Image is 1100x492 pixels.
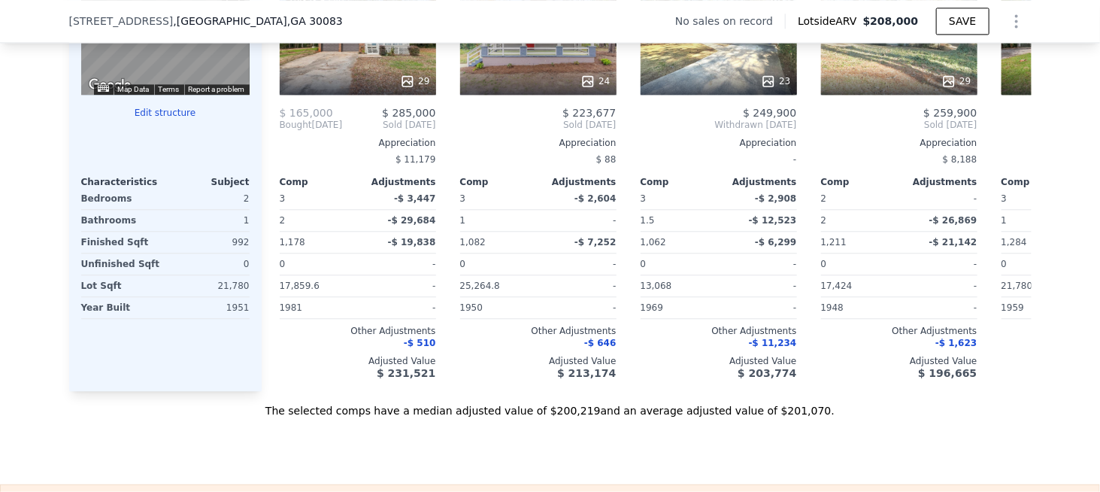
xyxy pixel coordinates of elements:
div: 2 [821,210,896,231]
span: $ 8,188 [943,154,977,165]
span: 0 [280,259,286,269]
div: Appreciation [641,137,797,149]
div: Adjusted Value [641,355,797,367]
span: -$ 21,142 [929,237,977,248]
span: , [GEOGRAPHIC_DATA] [173,14,343,29]
span: $ 196,665 [918,367,977,379]
span: $ 259,900 [923,107,977,119]
div: Appreciation [280,137,436,149]
div: - [902,254,977,275]
div: Bedrooms [81,188,162,209]
div: 2 [168,188,250,209]
span: -$ 29,684 [388,215,436,226]
button: Edit structure [81,107,250,119]
span: -$ 2,908 [755,193,796,204]
div: 1.5 [641,210,716,231]
span: $208,000 [863,15,919,27]
a: Open this area in Google Maps (opens a new window) [85,75,135,95]
div: Adjusted Value [460,355,617,367]
div: - [722,297,797,318]
div: 1959 [1002,297,1077,318]
span: 1,284 [1002,237,1027,248]
div: Finished Sqft [81,232,162,253]
span: 2 [821,193,827,204]
span: Sold [DATE] [821,119,977,131]
div: Adjustments [358,176,436,188]
button: Map Data [118,84,150,95]
div: Other Adjustments [280,325,436,337]
div: Adjusted Value [821,355,977,367]
span: -$ 19,838 [388,237,436,248]
div: - [541,254,617,275]
div: Subject [165,176,250,188]
span: -$ 7,252 [574,237,616,248]
div: Adjusted Value [280,355,436,367]
a: Report a problem [189,85,245,93]
div: [DATE] [280,119,343,131]
span: -$ 11,234 [749,338,797,348]
span: 13,068 [641,281,672,291]
div: 1969 [641,297,716,318]
img: Google [85,75,135,95]
span: Withdrawn [DATE] [641,119,797,131]
span: -$ 26,869 [929,215,977,226]
span: 0 [460,259,466,269]
span: $ 11,179 [395,154,435,165]
div: - [902,297,977,318]
span: 3 [641,193,647,204]
div: - [361,254,436,275]
span: -$ 1,623 [935,338,977,348]
div: - [902,188,977,209]
span: Sold [DATE] [460,119,617,131]
div: - [541,210,617,231]
div: 1950 [460,297,535,318]
div: Other Adjustments [641,325,797,337]
span: -$ 12,523 [749,215,797,226]
span: 0 [1002,259,1008,269]
div: Comp [641,176,719,188]
span: [STREET_ADDRESS] [69,14,174,29]
span: 17,859.6 [280,281,320,291]
div: Other Adjustments [460,325,617,337]
div: 1 [168,210,250,231]
div: 29 [400,74,429,89]
div: 1 [1002,210,1077,231]
div: Unfinished Sqft [81,254,162,275]
span: -$ 3,447 [394,193,435,204]
span: -$ 6,299 [755,237,796,248]
span: -$ 2,604 [574,193,616,204]
span: 0 [821,259,827,269]
div: The selected comps have a median adjusted value of $200,219 and an average adjusted value of $201... [69,391,1032,418]
div: - [361,297,436,318]
div: 0 [168,254,250,275]
div: Adjustments [538,176,617,188]
div: 1948 [821,297,896,318]
div: - [722,254,797,275]
div: Characteristics [81,176,165,188]
span: $ 223,677 [562,107,616,119]
div: 1951 [168,297,250,318]
span: $ 285,000 [382,107,435,119]
a: Terms (opens in new tab) [159,85,180,93]
span: Lotside ARV [798,14,862,29]
div: 2 [280,210,355,231]
div: 29 [941,74,971,89]
span: 1,178 [280,237,305,248]
div: Other Adjustments [821,325,977,337]
div: Appreciation [821,137,977,149]
span: 0 [641,259,647,269]
span: 1,082 [460,237,486,248]
div: Comp [460,176,538,188]
div: Comp [1002,176,1080,188]
div: Adjustments [719,176,797,188]
div: Adjustments [899,176,977,188]
span: 3 [460,193,466,204]
div: Comp [821,176,899,188]
span: 1,211 [821,237,847,248]
button: Keyboard shortcuts [98,85,108,92]
span: -$ 510 [404,338,436,348]
div: 1 [460,210,535,231]
span: 21,780 [1002,281,1033,291]
div: - [722,275,797,296]
span: $ 231,521 [377,367,435,379]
